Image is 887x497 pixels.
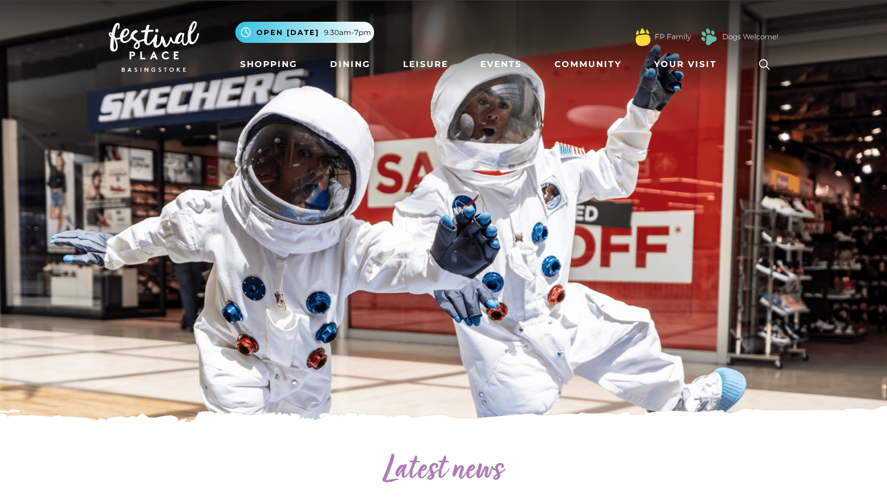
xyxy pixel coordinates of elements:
a: Shopping [235,53,302,75]
a: Dogs Welcome! [722,31,778,42]
span: Your Visit [654,58,717,71]
a: Your Visit [649,53,728,75]
a: Leisure [398,53,453,75]
h2: Latest news [109,452,778,490]
img: Festival Place Logo [109,21,199,72]
button: Open [DATE] 9.30am-7pm [235,22,374,43]
a: Community [550,53,626,75]
a: FP Family [655,31,691,42]
a: Events [475,53,527,75]
span: Open [DATE] [256,27,319,38]
span: 9.30am-7pm [324,27,371,38]
a: Dining [325,53,375,75]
